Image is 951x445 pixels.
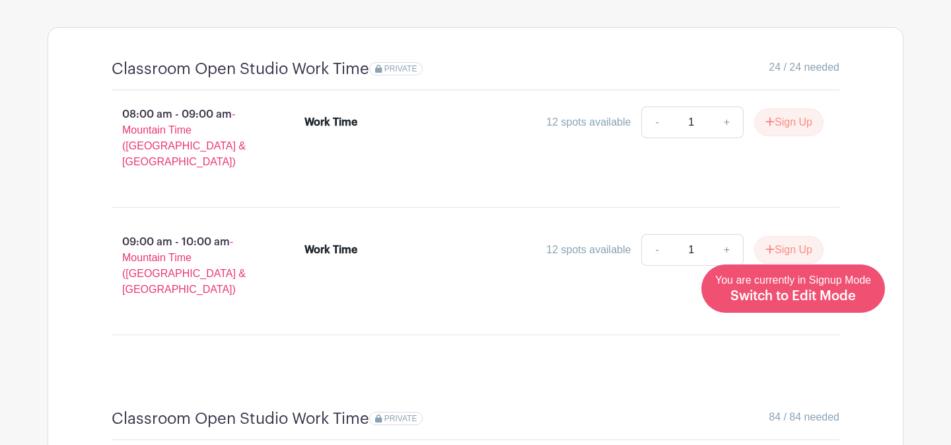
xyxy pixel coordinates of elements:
[641,234,672,266] a: -
[304,242,357,258] div: Work Time
[711,234,744,266] a: +
[715,274,871,302] span: You are currently in Signup Mode
[384,414,417,423] span: PRIVATE
[304,114,357,130] div: Work Time
[546,242,631,258] div: 12 spots available
[112,409,369,428] h4: Classroom Open Studio Work Time
[769,60,839,75] span: 24 / 24 needed
[641,106,672,138] a: -
[90,101,283,175] p: 08:00 am - 09:00 am
[730,290,856,303] span: Switch to Edit Mode
[112,60,369,79] h4: Classroom Open Studio Work Time
[384,64,417,73] span: PRIVATE
[754,236,824,264] button: Sign Up
[90,229,283,303] p: 09:00 am - 10:00 am
[769,409,839,425] span: 84 / 84 needed
[546,114,631,130] div: 12 spots available
[711,106,744,138] a: +
[701,264,885,313] a: You are currently in Signup Mode Switch to Edit Mode
[754,108,824,136] button: Sign Up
